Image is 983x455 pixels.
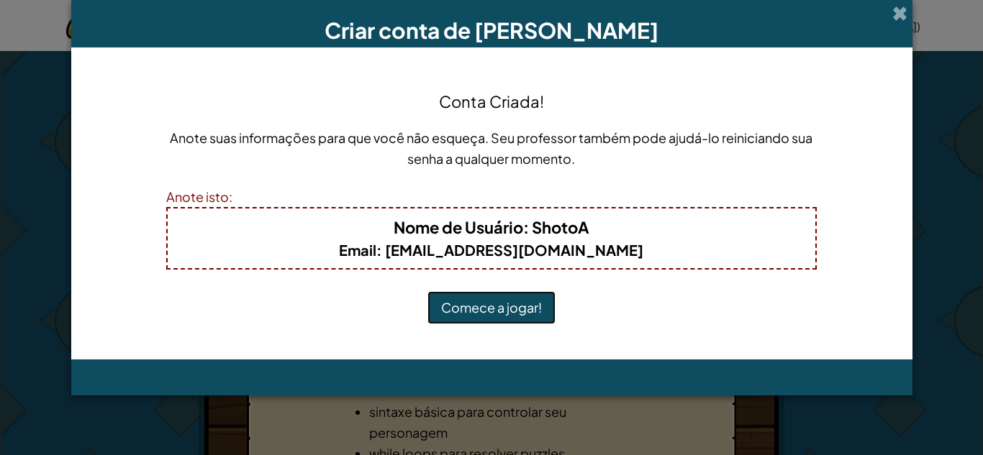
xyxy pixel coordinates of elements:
b: : [EMAIL_ADDRESS][DOMAIN_NAME] [339,241,643,259]
h4: Conta Criada! [439,90,544,113]
p: Anote suas informações para que você não esqueça. Seu professor também pode ajudá-lo reiniciando ... [166,127,816,169]
button: Comece a jogar! [427,291,556,324]
span: Email [339,241,376,259]
span: Criar conta de [PERSON_NAME] [325,17,658,44]
span: Nome de Usuário [394,217,523,237]
div: Anote isto: [166,186,816,207]
b: : ShotoA [394,217,589,237]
